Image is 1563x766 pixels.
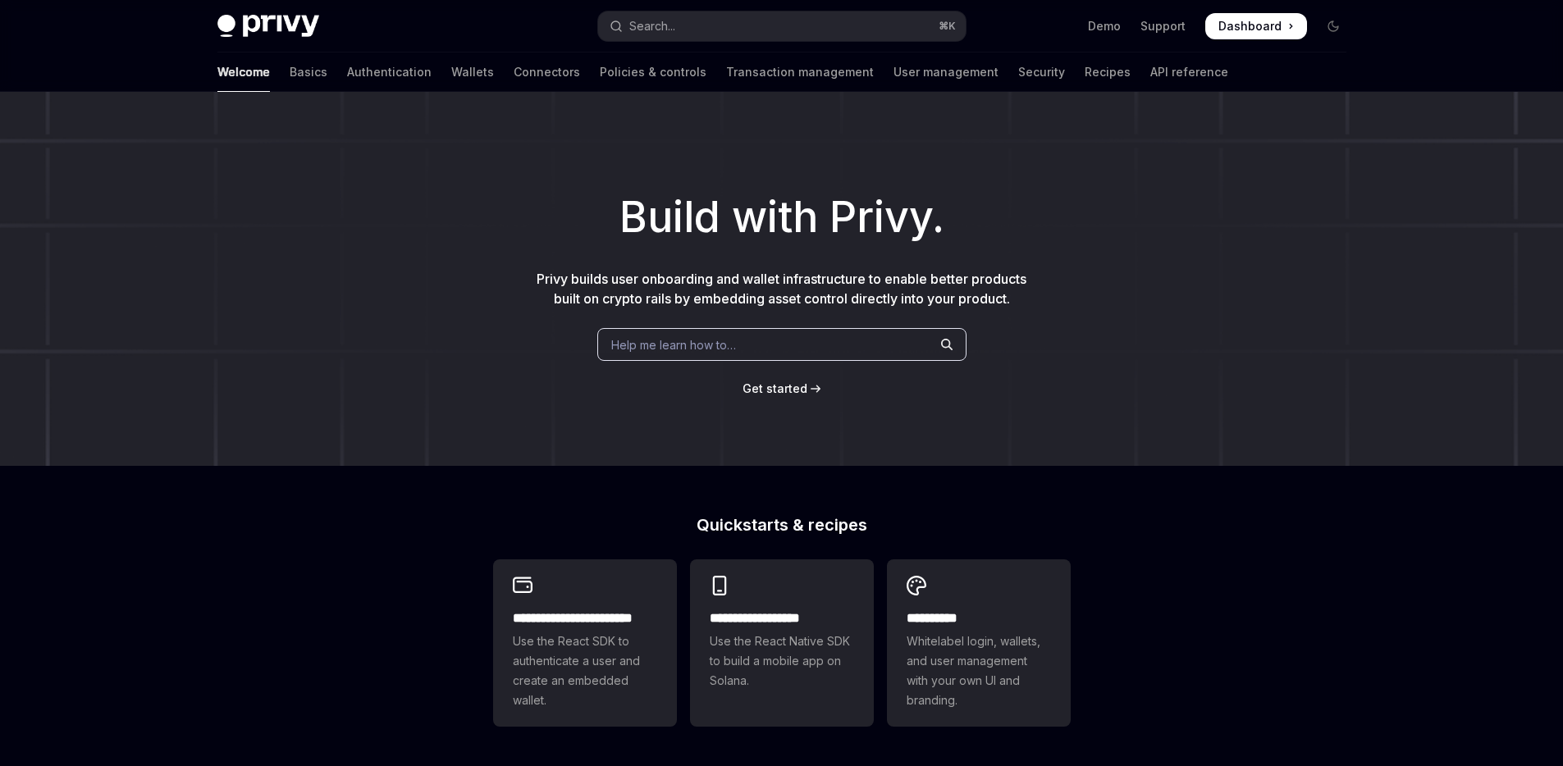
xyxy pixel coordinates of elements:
h2: Quickstarts & recipes [493,517,1071,533]
span: Use the React SDK to authenticate a user and create an embedded wallet. [513,631,657,710]
a: Wallets [451,52,494,92]
img: dark logo [217,15,319,38]
a: Demo [1088,18,1121,34]
a: Transaction management [726,52,874,92]
span: Use the React Native SDK to build a mobile app on Solana. [710,631,854,691]
a: API reference [1150,52,1228,92]
span: ⌘ K [939,20,956,33]
span: Whitelabel login, wallets, and user management with your own UI and branding. [907,631,1051,710]
a: Get started [743,381,807,397]
a: Policies & controls [600,52,706,92]
a: Welcome [217,52,270,92]
a: Support [1140,18,1186,34]
h1: Build with Privy. [26,185,1537,249]
a: Recipes [1085,52,1131,92]
a: **** *****Whitelabel login, wallets, and user management with your own UI and branding. [887,559,1071,727]
a: Basics [290,52,327,92]
span: Privy builds user onboarding and wallet infrastructure to enable better products built on crypto ... [537,271,1026,307]
span: Dashboard [1218,18,1282,34]
a: Connectors [514,52,580,92]
a: Dashboard [1205,13,1307,39]
span: Get started [743,381,807,395]
a: User management [893,52,999,92]
button: Open search [598,11,966,41]
a: Security [1018,52,1065,92]
button: Toggle dark mode [1320,13,1346,39]
a: **** **** **** ***Use the React Native SDK to build a mobile app on Solana. [690,559,874,727]
a: Authentication [347,52,432,92]
div: Search... [629,16,675,36]
span: Help me learn how to… [611,336,736,353]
